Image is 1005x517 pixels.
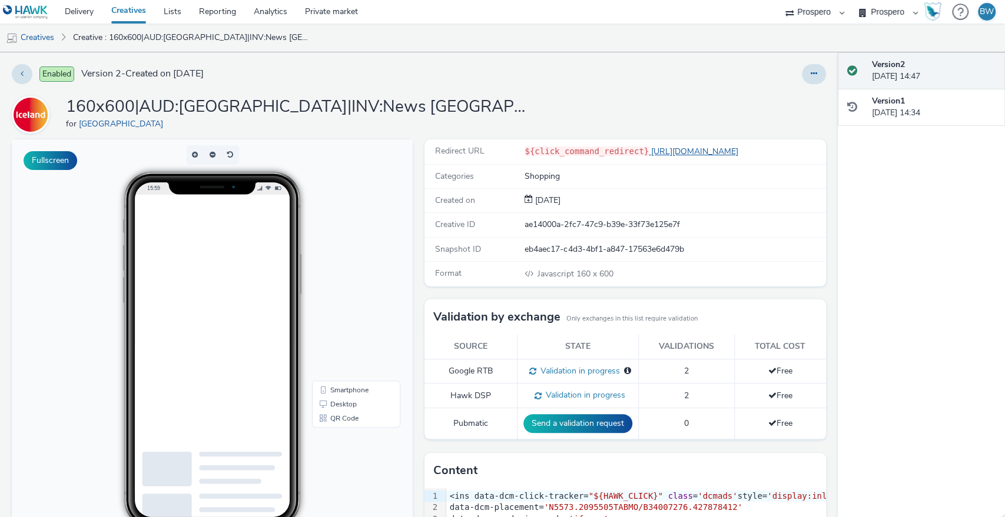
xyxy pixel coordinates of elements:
td: Google RTB [424,359,517,383]
h3: Content [433,462,477,479]
th: Source [424,335,517,359]
div: Shopping [525,171,824,182]
span: Javascript [538,268,576,279]
span: Free [768,365,792,376]
span: class [668,491,692,501]
div: 1 [424,491,439,502]
span: Free [768,390,792,401]
div: data-dcm-placement= [446,502,1002,513]
div: [DATE] 14:34 [872,95,996,119]
span: 160 x 600 [536,268,613,279]
li: Smartphone [303,244,386,258]
td: Pubmatic [424,408,517,439]
span: Validation in progress [542,389,625,401]
span: Version 2 - Created on [DATE] [81,67,204,81]
h1: 160x600|AUD:[GEOGRAPHIC_DATA]|INV:News [GEOGRAPHIC_DATA]|ADV:[GEOGRAPHIC_DATA]|CAM:FY26 Q2|CHA:Di... [66,96,537,118]
span: Snapshot ID [435,244,481,255]
span: 2 [684,365,689,376]
strong: Version 1 [872,95,905,106]
code: ${click_command_redirect} [525,146,649,156]
a: Iceland [12,109,54,120]
div: BW [980,3,994,21]
span: Enabled [39,66,74,82]
button: Fullscreen [24,151,77,170]
div: ae14000a-2fc7-47c9-b39e-33f73e125e7f [525,219,824,231]
span: 2 [684,390,689,401]
span: 15:59 [135,45,148,52]
span: Categories [435,171,474,182]
span: 'dcmads' [698,491,737,501]
img: mobile [6,32,18,44]
span: Format [435,268,462,279]
li: QR Code [303,272,386,286]
div: Creation 01 September 2025, 14:34 [533,195,560,206]
span: Creative ID [435,219,475,230]
th: Validations [639,335,734,359]
img: undefined Logo [3,5,48,19]
div: <ins data-dcm-click-tracker= = style= [446,491,1002,502]
th: State [518,335,639,359]
span: QR Code [319,275,347,282]
div: eb4aec17-c4d3-4bf1-a847-17563e6d479b [525,244,824,255]
a: [GEOGRAPHIC_DATA] [79,118,168,129]
img: Iceland [14,98,48,132]
small: Only exchanges in this list require validation [566,314,698,323]
span: Smartphone [319,247,357,254]
strong: Version 2 [872,59,905,70]
span: 'N5573.2095505TABMO/B34007276.427878412' [544,502,742,512]
a: Creative : 160x600|AUD:[GEOGRAPHIC_DATA]|INV:News [GEOGRAPHIC_DATA]|ADV:[GEOGRAPHIC_DATA]|CAM:FY2... [67,24,319,52]
span: "${HAWK_CLICK}" [589,491,663,501]
img: Hawk Academy [924,2,941,21]
td: Hawk DSP [424,383,517,408]
span: [DATE] [533,195,560,206]
span: Created on [435,195,475,206]
span: Desktop [319,261,345,268]
div: 2 [424,502,439,513]
th: Total cost [734,335,825,359]
a: [URL][DOMAIN_NAME] [649,146,743,157]
div: [DATE] 14:47 [872,59,996,83]
span: for [66,118,79,129]
a: Hawk Academy [924,2,946,21]
span: Redirect URL [435,145,485,156]
li: Desktop [303,258,386,272]
span: Free [768,418,792,429]
button: Send a validation request [523,414,632,433]
span: 'display:inline-block;width:160px;height:600px' [767,491,1000,501]
span: Validation in progress [536,365,620,376]
h3: Validation by exchange [433,308,560,326]
span: 0 [684,418,689,429]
